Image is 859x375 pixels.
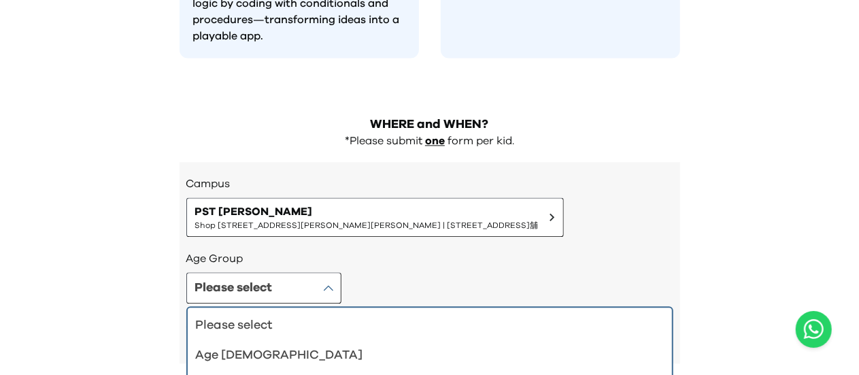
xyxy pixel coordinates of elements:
[796,311,832,348] a: Chat with us on WhatsApp
[186,250,673,267] h3: Age Group
[180,134,680,148] div: *Please submit form per kid.
[196,346,647,365] div: Age [DEMOGRAPHIC_DATA]
[796,311,832,348] button: Open WhatsApp chat
[186,197,564,237] button: PST [PERSON_NAME]Shop [STREET_ADDRESS][PERSON_NAME][PERSON_NAME] | [STREET_ADDRESS]舖
[195,220,539,231] span: Shop [STREET_ADDRESS][PERSON_NAME][PERSON_NAME] | [STREET_ADDRESS]舖
[196,316,647,335] div: Please select
[180,115,680,134] h2: WHERE and WHEN?
[186,272,341,304] button: Please select
[425,134,445,148] p: one
[195,203,539,220] span: PST [PERSON_NAME]
[195,278,273,297] div: Please select
[186,176,673,192] h3: Campus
